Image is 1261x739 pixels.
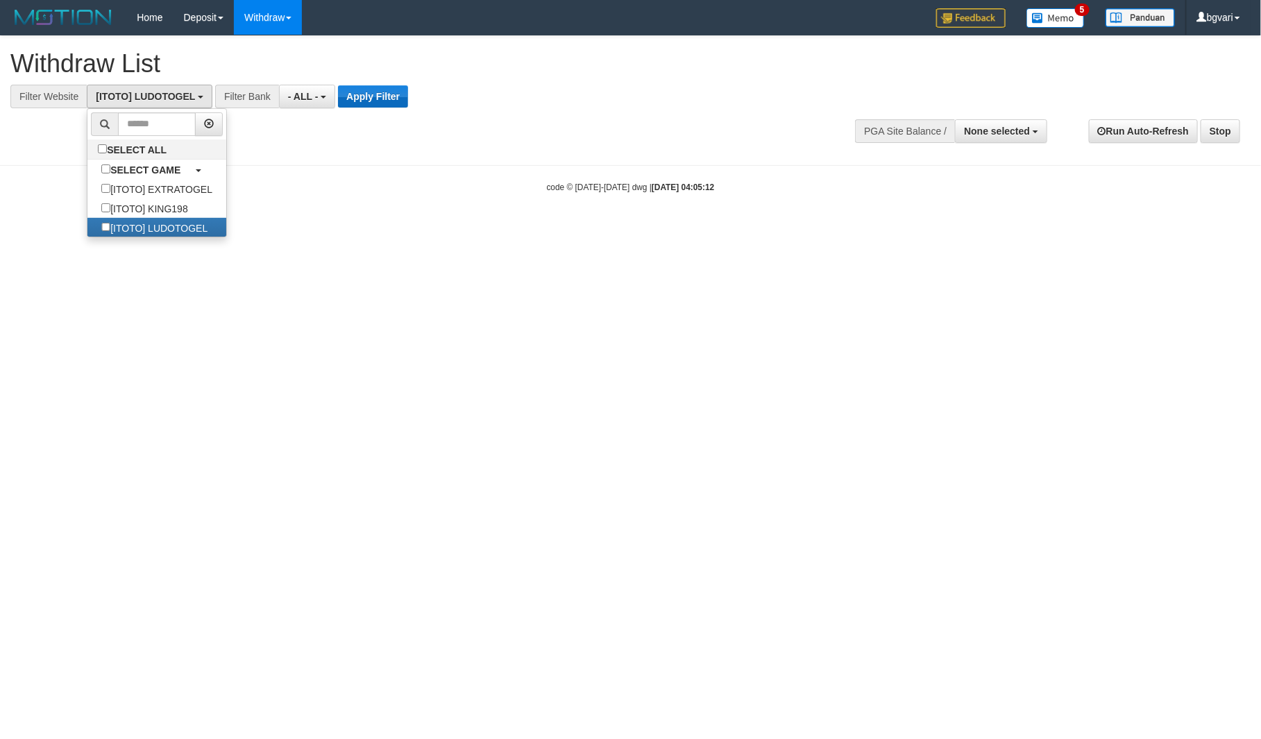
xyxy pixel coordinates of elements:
[1075,3,1090,16] span: 5
[10,7,116,28] img: MOTION_logo.png
[98,144,107,153] input: SELECT ALL
[87,85,212,108] button: [ITOTO] LUDOTOGEL
[87,139,180,159] label: SELECT ALL
[96,91,195,102] span: [ITOTO] LUDOTOGEL
[87,218,221,237] label: [ITOTO] LUDOTOGEL
[87,179,226,198] label: [ITOTO] EXTRATOGEL
[955,119,1047,143] button: None selected
[87,160,226,179] a: SELECT GAME
[101,223,110,232] input: [ITOTO] LUDOTOGEL
[110,164,180,176] b: SELECT GAME
[10,85,87,108] div: Filter Website
[101,184,110,193] input: [ITOTO] EXTRATOGEL
[288,91,319,102] span: - ALL -
[87,198,201,218] label: [ITOTO] KING198
[964,126,1030,137] span: None selected
[1106,8,1175,27] img: panduan.png
[1026,8,1085,28] img: Button%20Memo.svg
[1201,119,1240,143] a: Stop
[547,182,715,192] small: code © [DATE]-[DATE] dwg |
[1089,119,1198,143] a: Run Auto-Refresh
[338,85,408,108] button: Apply Filter
[10,50,827,78] h1: Withdraw List
[101,164,110,173] input: SELECT GAME
[855,119,955,143] div: PGA Site Balance /
[215,85,279,108] div: Filter Bank
[101,203,110,212] input: [ITOTO] KING198
[279,85,335,108] button: - ALL -
[652,182,714,192] strong: [DATE] 04:05:12
[936,8,1006,28] img: Feedback.jpg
